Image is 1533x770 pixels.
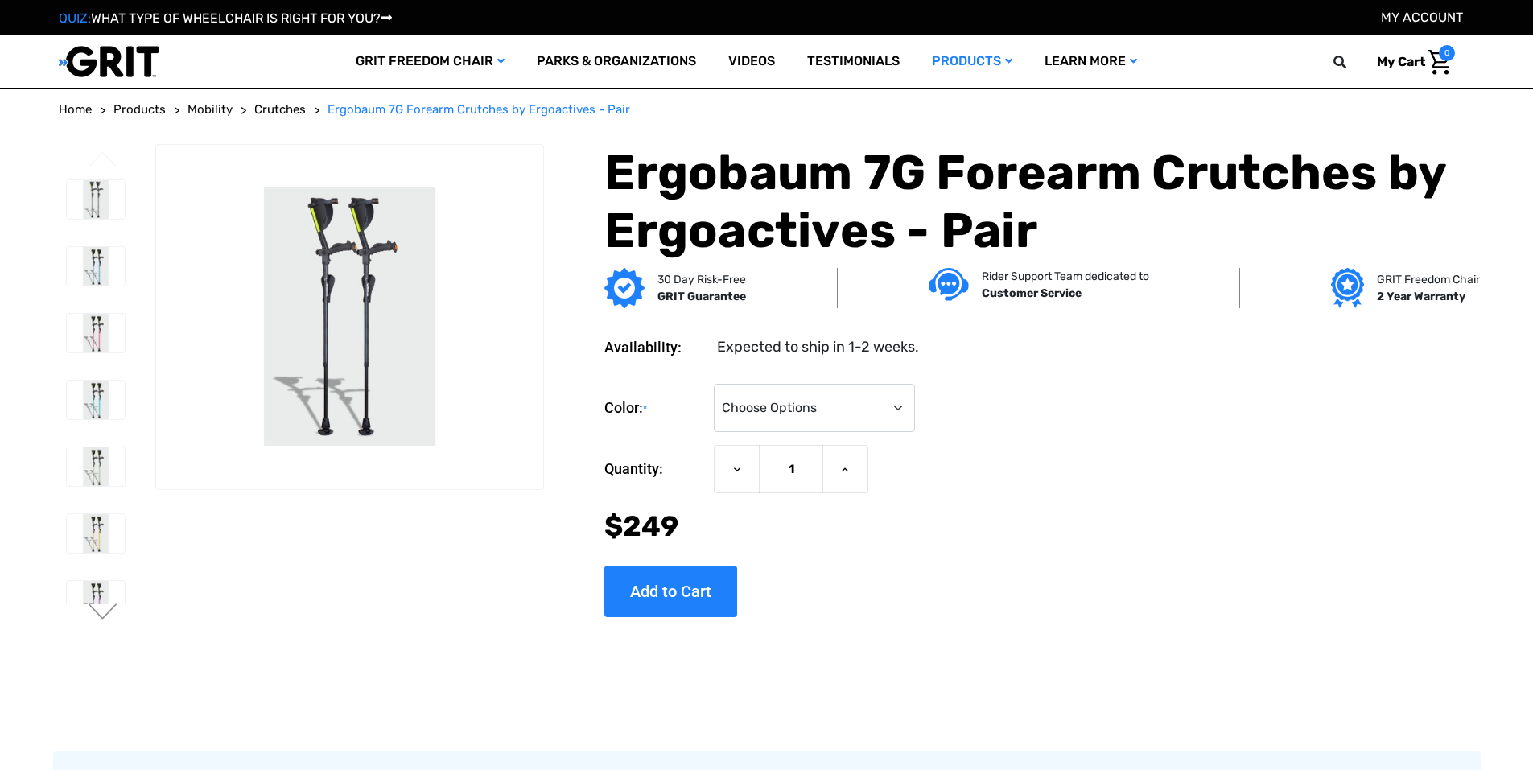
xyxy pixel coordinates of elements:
[67,581,126,620] img: Ergobaum 7G Forearm Crutches by Ergoactives - Pair
[1428,50,1451,75] img: Cart
[1341,45,1365,79] input: Search
[328,102,630,117] span: Ergobaum 7G Forearm Crutches by Ergoactives - Pair
[604,509,678,543] span: $249
[67,314,126,352] img: Ergobaum 7G Forearm Crutches by Ergoactives - Pair
[188,102,233,117] span: Mobility
[1365,45,1455,79] a: Cart with 0 items
[604,566,737,617] input: Add to Cart
[916,35,1028,88] a: Products
[521,35,712,88] a: Parks & Organizations
[604,384,706,433] label: Color:
[59,10,91,26] span: QUIZ:
[59,101,92,119] a: Home
[1028,35,1153,88] a: Learn More
[59,45,159,78] img: GRIT All-Terrain Wheelchair and Mobility Equipment
[604,144,1474,260] h1: Ergobaum 7G Forearm Crutches by Ergoactives - Pair
[657,271,746,288] p: 30 Day Risk-Free
[67,514,126,553] img: Ergobaum 7G Forearm Crutches by Ergoactives - Pair
[67,381,126,419] img: Ergobaum 7G Forearm Crutches by Ergoactives - Pair
[982,268,1149,285] p: Rider Support Team dedicated to
[59,102,92,117] span: Home
[86,151,120,171] button: Go to slide 5 of 5
[604,268,645,308] img: GRIT Guarantee
[59,10,392,26] a: QUIZ:WHAT TYPE OF WHEELCHAIR IS RIGHT FOR YOU?
[254,102,306,117] span: Crutches
[982,286,1082,300] strong: Customer Service
[1377,54,1425,69] span: My Cart
[113,102,166,117] span: Products
[1377,290,1465,303] strong: 2 Year Warranty
[59,101,1475,119] nav: Breadcrumb
[86,603,120,623] button: Go to slide 2 of 5
[791,35,916,88] a: Testimonials
[254,101,306,119] a: Crutches
[717,336,919,358] dd: Expected to ship in 1-2 weeks.
[113,101,166,119] a: Products
[1381,10,1463,25] a: Account
[712,35,791,88] a: Videos
[1331,268,1364,308] img: Grit freedom
[156,187,543,446] img: Ergobaum 7G Forearm Crutches by Ergoactives - Pair
[328,101,630,119] a: Ergobaum 7G Forearm Crutches by Ergoactives - Pair
[657,290,746,303] strong: GRIT Guarantee
[188,101,233,119] a: Mobility
[1377,271,1480,288] p: GRIT Freedom Chair
[340,35,521,88] a: GRIT Freedom Chair
[1439,45,1455,61] span: 0
[67,447,126,486] img: Ergobaum 7G Forearm Crutches by Ergoactives - Pair
[67,247,126,286] img: Ergobaum 7G Forearm Crutches by Ergoactives - Pair
[929,268,969,301] img: Customer service
[604,445,706,493] label: Quantity:
[604,336,706,358] dt: Availability:
[67,180,126,219] img: Ergobaum 7G Forearm Crutches by Ergoactives - Pair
